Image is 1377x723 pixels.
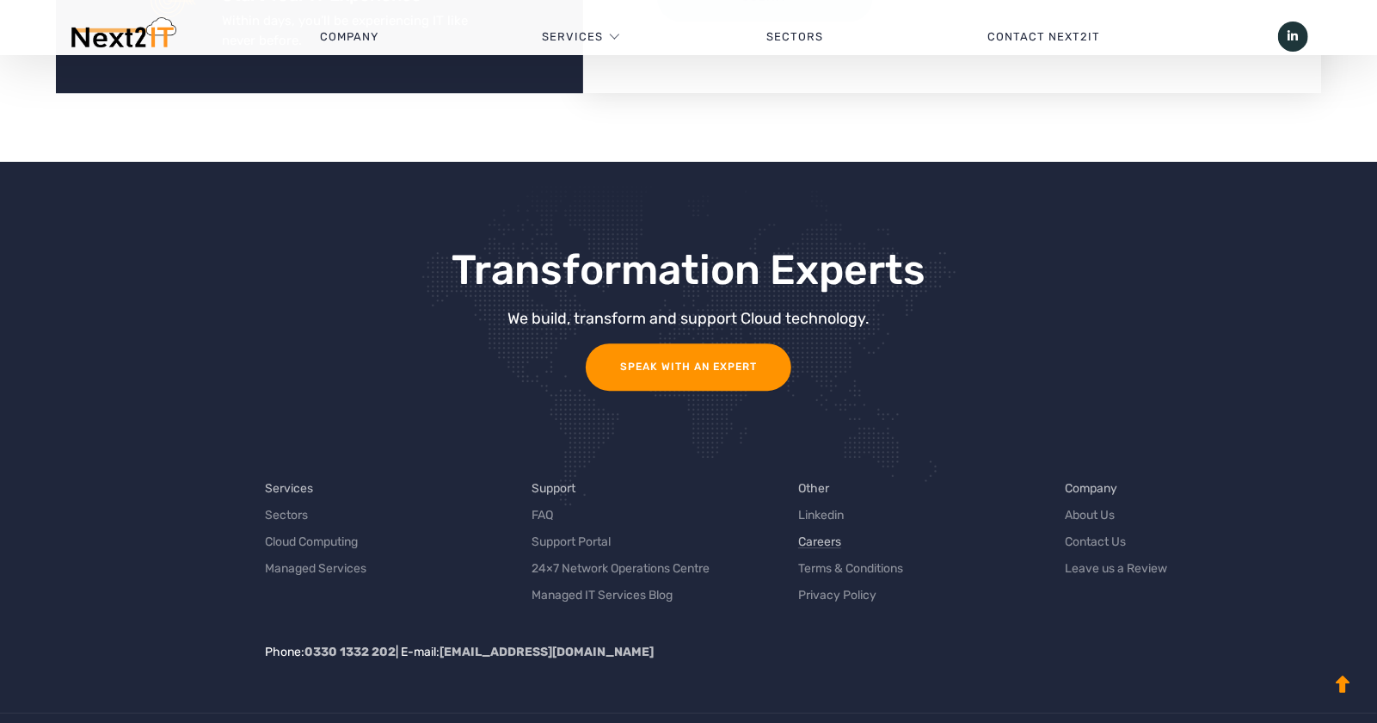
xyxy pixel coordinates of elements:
a: About Us [1065,506,1115,524]
a: Managed IT Services Blog [532,586,673,604]
a: FAQ [532,506,553,524]
a: Sectors [265,506,308,524]
a: Support Portal [532,533,611,551]
a: 24×7 Network Operations Centre [532,559,710,578]
a: [EMAIL_ADDRESS][DOMAIN_NAME] [440,645,654,659]
img: Next2IT [69,17,176,56]
a: Contact Next2IT [906,11,1182,63]
p: Phone: | E-mail: [265,643,1319,661]
a: Careers [798,533,841,551]
div: We build, transform and support Cloud technology. [280,311,1097,326]
a: Company [238,11,460,63]
a: Linkedin [798,506,844,524]
h3: Transformation Experts [280,248,1097,294]
a: Services [265,479,313,497]
a: Speak with an Expert [586,343,791,391]
a: Terms & Conditions [798,559,903,578]
a: Other [798,479,829,497]
a: 0330 1332 202 [304,645,396,659]
a: Privacy Policy [798,586,876,604]
a: Company [1065,479,1117,497]
a: Contact Us [1065,533,1126,551]
a: Sectors [685,11,905,63]
a: Services [542,11,603,63]
a: Managed Services [265,559,366,578]
a: Leave us a Review [1065,559,1167,578]
a: Support [532,479,575,497]
a: Cloud Computing [265,533,358,551]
